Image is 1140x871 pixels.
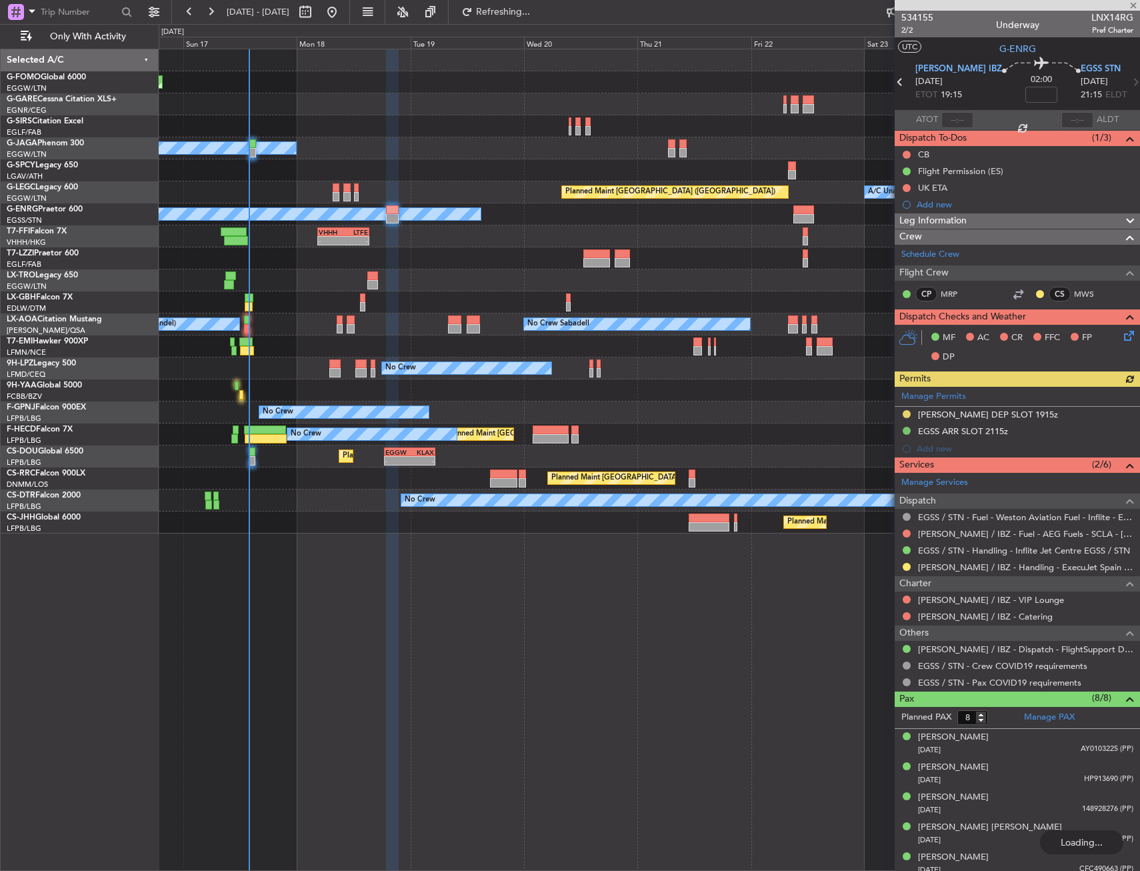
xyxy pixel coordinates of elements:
[7,215,42,225] a: EGSS/STN
[899,131,967,146] span: Dispatch To-Dos
[385,358,416,378] div: No Crew
[385,448,410,456] div: EGGW
[409,457,434,465] div: -
[7,281,47,291] a: EGGW/LTN
[7,293,73,301] a: LX-GBHFalcon 7X
[527,314,589,334] div: No Crew Sabadell
[918,611,1053,622] a: [PERSON_NAME] / IBZ - Catering
[297,37,410,49] div: Mon 18
[918,594,1064,606] a: [PERSON_NAME] / IBZ - VIP Lounge
[1082,804,1133,815] span: 148928276 (PP)
[7,271,78,279] a: LX-TROLegacy 650
[7,161,35,169] span: G-SPCY
[1040,830,1123,854] div: Loading...
[7,448,38,456] span: CS-DOU
[918,677,1081,688] a: EGSS / STN - Pax COVID19 requirements
[7,514,35,522] span: CS-JHH
[15,26,145,47] button: Only With Activity
[7,171,43,181] a: LGAV/ATH
[899,458,934,473] span: Services
[7,524,41,534] a: LFPB/LBG
[7,259,41,269] a: EGLF/FAB
[917,199,1133,210] div: Add new
[7,381,82,389] a: 9H-YAAGlobal 5000
[7,514,81,522] a: CS-JHHGlobal 6000
[918,545,1130,556] a: EGSS / STN - Handling - Inflite Jet Centre EGSS / STN
[1081,63,1121,76] span: EGSS STN
[7,117,83,125] a: G-SIRSCitation Excel
[7,139,84,147] a: G-JAGAPhenom 300
[7,403,35,411] span: F-GPNJ
[996,18,1039,32] div: Underway
[1074,288,1104,300] a: MWS
[1045,331,1060,345] span: FFC
[7,117,32,125] span: G-SIRS
[7,470,35,478] span: CS-RRC
[1092,691,1111,705] span: (8/8)
[7,480,48,490] a: DNMM/LOS
[7,315,102,323] a: LX-AOACitation Mustang
[899,229,922,245] span: Crew
[918,165,1003,177] div: Flight Permission (ES)
[899,626,929,641] span: Others
[1011,331,1023,345] span: CR
[918,528,1133,540] a: [PERSON_NAME] / IBZ - Fuel - AEG Fuels - SCLA - [PERSON_NAME] / IBZ
[899,576,931,592] span: Charter
[999,42,1036,56] span: G-ENRG
[7,458,41,468] a: LFPB/LBG
[787,512,997,532] div: Planned Maint [GEOGRAPHIC_DATA] ([GEOGRAPHIC_DATA])
[1082,331,1092,345] span: FP
[1092,458,1111,472] span: (2/6)
[941,89,962,102] span: 19:15
[899,494,936,509] span: Dispatch
[977,331,989,345] span: AC
[7,359,33,367] span: 9H-LPZ
[1097,113,1119,127] span: ALDT
[7,139,37,147] span: G-JAGA
[918,791,989,804] div: [PERSON_NAME]
[7,492,81,500] a: CS-DTRFalcon 2000
[1091,11,1133,25] span: LNX14RG
[7,502,41,512] a: LFPB/LBG
[475,7,531,17] span: Refreshing...
[1105,89,1127,102] span: ELDT
[1092,131,1111,145] span: (1/3)
[319,237,343,245] div: -
[7,413,41,423] a: LFPB/LBG
[918,821,1062,834] div: [PERSON_NAME] [PERSON_NAME]
[319,228,343,236] div: VHHH
[915,89,937,102] span: ETOT
[918,182,947,193] div: UK ETA
[7,193,47,203] a: EGGW/LTN
[918,851,989,864] div: [PERSON_NAME]
[7,470,85,478] a: CS-RRCFalcon 900LX
[7,73,41,81] span: G-FOMO
[7,492,35,500] span: CS-DTR
[565,182,775,202] div: Planned Maint [GEOGRAPHIC_DATA] ([GEOGRAPHIC_DATA])
[7,347,46,357] a: LFMN/NCE
[915,287,937,301] div: CP
[7,369,45,379] a: LFMD/CEQ
[7,83,47,93] a: EGGW/LTN
[918,149,929,160] div: CB
[7,435,41,446] a: LFPB/LBG
[7,237,46,247] a: VHHH/HKG
[7,161,78,169] a: G-SPCYLegacy 650
[7,95,37,103] span: G-GARE
[7,337,88,345] a: T7-EMIHawker 900XP
[343,237,368,245] div: -
[7,183,78,191] a: G-LEGCLegacy 600
[943,351,955,364] span: DP
[263,402,293,422] div: No Crew
[409,448,434,456] div: KLAX
[7,227,30,235] span: T7-FFI
[7,205,38,213] span: G-ENRG
[385,457,410,465] div: -
[1084,774,1133,785] span: HP913690 (PP)
[41,2,117,22] input: Trip Number
[7,448,83,456] a: CS-DOUGlobal 6500
[7,127,41,137] a: EGLF/FAB
[918,835,941,845] span: [DATE]
[899,213,967,229] span: Leg Information
[751,37,865,49] div: Fri 22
